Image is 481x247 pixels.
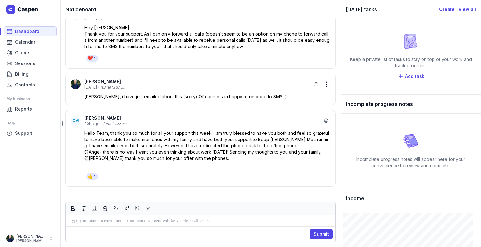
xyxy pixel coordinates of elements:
[16,239,45,243] div: [PERSON_NAME][EMAIL_ADDRESS][DOMAIN_NAME][PERSON_NAME]
[84,121,99,126] div: 20h ago
[84,25,331,50] p: Hey [PERSON_NAME], Thank you for your support. As I can only forward all calls (doesn't seem to b...
[101,122,127,126] div: - [DATE] 7:53 am
[15,38,35,46] span: Calendar
[84,155,331,162] p: @[PERSON_NAME] thank you so much for your offer with the phones.
[341,189,481,208] div: Income
[341,95,481,114] div: Incomplete progress notes
[72,118,79,123] span: CM
[88,55,93,62] div: ❤️
[16,234,45,239] div: [PERSON_NAME]
[6,235,14,242] img: User profile image
[88,173,93,180] div: 👍
[6,118,54,128] div: Help
[314,230,329,238] span: Submit
[439,6,455,13] a: Create
[84,130,331,149] p: Hello Team, thank you so much for all your support this week. I am truly blessed to have you both...
[458,6,476,13] a: View all
[15,60,35,67] span: Sessions
[84,149,331,155] p: @Ange- there is no way I want you even thinking about work [DATE]! Sending my thoughts to you and...
[15,49,31,57] span: Clients
[346,156,476,169] div: Incomplete progress notes will appear here for your convenience to review and complete.
[15,129,32,137] span: Support
[98,85,125,90] div: - [DATE] 12:37 am
[15,70,29,78] span: Billing
[84,115,322,121] div: [PERSON_NAME]
[346,5,439,14] div: [DATE] tasks
[84,79,312,85] div: [PERSON_NAME]
[94,174,96,179] div: 1
[405,73,424,80] span: Add task
[346,56,476,69] div: Keep a private list of tasks to stay on top of your work and track progress.
[310,229,333,239] button: Submit
[6,94,54,104] div: My business
[84,94,331,100] p: [PERSON_NAME], i have just emailed about this (sorry) Of course, am happy to respond to SMS :)
[71,79,81,89] img: User profile image
[15,81,35,89] span: Contacts
[84,85,97,90] div: [DATE]
[15,28,39,35] span: Dashboard
[94,56,96,61] div: 1
[15,105,32,113] span: Reports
